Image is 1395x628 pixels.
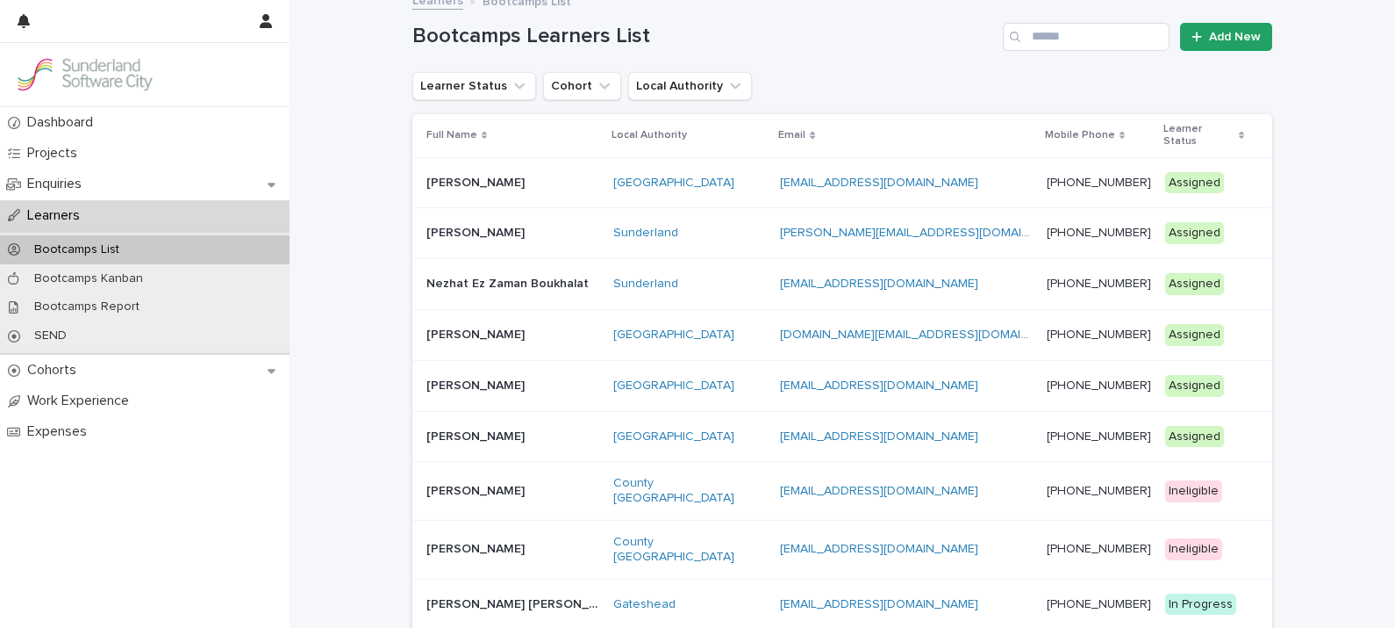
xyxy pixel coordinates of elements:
a: [PHONE_NUMBER] [1047,598,1151,610]
p: [PERSON_NAME] [426,480,528,499]
a: [PHONE_NUMBER] [1047,379,1151,392]
a: County [GEOGRAPHIC_DATA] [613,476,767,506]
p: Local Authority [612,126,687,145]
a: [EMAIL_ADDRESS][DOMAIN_NAME] [780,379,978,392]
p: Dashboard [20,114,107,131]
h1: Bootcamps Learners List [412,24,996,49]
tr: [PERSON_NAME][PERSON_NAME] County [GEOGRAPHIC_DATA] [EMAIL_ADDRESS][DOMAIN_NAME] [PHONE_NUMBER] I... [412,462,1272,521]
tr: Nezhat Ez Zaman BoukhalatNezhat Ez Zaman Boukhalat Sunderland [EMAIL_ADDRESS][DOMAIN_NAME] [PHONE... [412,259,1272,310]
div: Ineligible [1165,538,1222,560]
a: [PHONE_NUMBER] [1047,328,1151,341]
p: Expenses [20,423,101,440]
button: Cohort [543,72,621,100]
a: [GEOGRAPHIC_DATA] [613,328,734,343]
p: Projects [20,145,91,162]
p: Bootcamps Kanban [20,271,157,286]
tr: [PERSON_NAME][PERSON_NAME] [GEOGRAPHIC_DATA] [EMAIL_ADDRESS][DOMAIN_NAME] [PHONE_NUMBER] Assigned [412,360,1272,411]
a: Sunderland [613,277,678,292]
a: [PERSON_NAME][EMAIL_ADDRESS][DOMAIN_NAME] [780,227,1074,239]
div: Ineligible [1165,480,1222,502]
div: Assigned [1165,273,1224,295]
p: Bootcamps Report [20,300,154,314]
p: Enquiries [20,176,96,192]
a: [EMAIL_ADDRESS][DOMAIN_NAME] [780,543,978,555]
a: [GEOGRAPHIC_DATA] [613,379,734,393]
a: [EMAIL_ADDRESS][DOMAIN_NAME] [780,485,978,497]
a: Sunderland [613,226,678,241]
p: SEND [20,328,81,343]
a: Add New [1180,23,1272,51]
a: [DOMAIN_NAME][EMAIL_ADDRESS][DOMAIN_NAME] [780,328,1073,341]
a: [PHONE_NUMBER] [1047,430,1151,443]
a: [PHONE_NUMBER] [1047,227,1151,239]
p: Learner Status [1163,119,1234,152]
a: Gateshead [613,597,676,612]
div: Assigned [1165,222,1224,244]
a: [PHONE_NUMBER] [1047,543,1151,555]
input: Search [1003,23,1170,51]
tr: [PERSON_NAME][PERSON_NAME] County [GEOGRAPHIC_DATA] [EMAIL_ADDRESS][DOMAIN_NAME] [PHONE_NUMBER] I... [412,520,1272,579]
p: Full Name [426,126,477,145]
p: [PERSON_NAME] [426,375,528,393]
p: Cohorts [20,362,90,379]
p: [PERSON_NAME] [426,222,528,241]
p: [PERSON_NAME] [426,172,528,191]
a: [GEOGRAPHIC_DATA] [613,176,734,191]
p: Nezhat Ez Zaman Boukhalat [426,273,592,292]
a: [PHONE_NUMBER] [1047,485,1151,497]
p: [PERSON_NAME] [426,426,528,444]
tr: [PERSON_NAME][PERSON_NAME] Sunderland [PERSON_NAME][EMAIL_ADDRESS][DOMAIN_NAME] [PHONE_NUMBER] As... [412,208,1272,259]
div: Assigned [1165,172,1224,194]
a: County [GEOGRAPHIC_DATA] [613,535,767,565]
div: In Progress [1165,594,1236,616]
a: [PHONE_NUMBER] [1047,278,1151,290]
p: Email [778,126,805,145]
p: Work Experience [20,393,143,409]
a: [GEOGRAPHIC_DATA] [613,429,734,444]
a: [EMAIL_ADDRESS][DOMAIN_NAME] [780,278,978,290]
tr: [PERSON_NAME][PERSON_NAME] [GEOGRAPHIC_DATA] [EMAIL_ADDRESS][DOMAIN_NAME] [PHONE_NUMBER] Assigned [412,411,1272,462]
p: Bootcamps List [20,242,133,257]
tr: [PERSON_NAME][PERSON_NAME] [GEOGRAPHIC_DATA] [EMAIL_ADDRESS][DOMAIN_NAME] [PHONE_NUMBER] Assigned [412,157,1272,208]
div: Assigned [1165,324,1224,346]
div: Assigned [1165,375,1224,397]
button: Learner Status [412,72,536,100]
p: [PERSON_NAME] [PERSON_NAME] [426,594,603,612]
a: [EMAIL_ADDRESS][DOMAIN_NAME] [780,177,978,189]
a: [EMAIL_ADDRESS][DOMAIN_NAME] [780,430,978,443]
p: [PERSON_NAME] [426,324,528,343]
span: Add New [1209,31,1261,43]
p: Learners [20,207,94,224]
img: GVzBcg19RCOYju8xzymn [14,57,154,92]
div: Assigned [1165,426,1224,448]
a: [PHONE_NUMBER] [1047,177,1151,189]
p: Mobile Phone [1045,126,1115,145]
a: [EMAIL_ADDRESS][DOMAIN_NAME] [780,598,978,610]
p: [PERSON_NAME] [426,538,528,557]
button: Local Authority [628,72,752,100]
tr: [PERSON_NAME][PERSON_NAME] [GEOGRAPHIC_DATA] [DOMAIN_NAME][EMAIL_ADDRESS][DOMAIN_NAME] [PHONE_NUM... [412,309,1272,360]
